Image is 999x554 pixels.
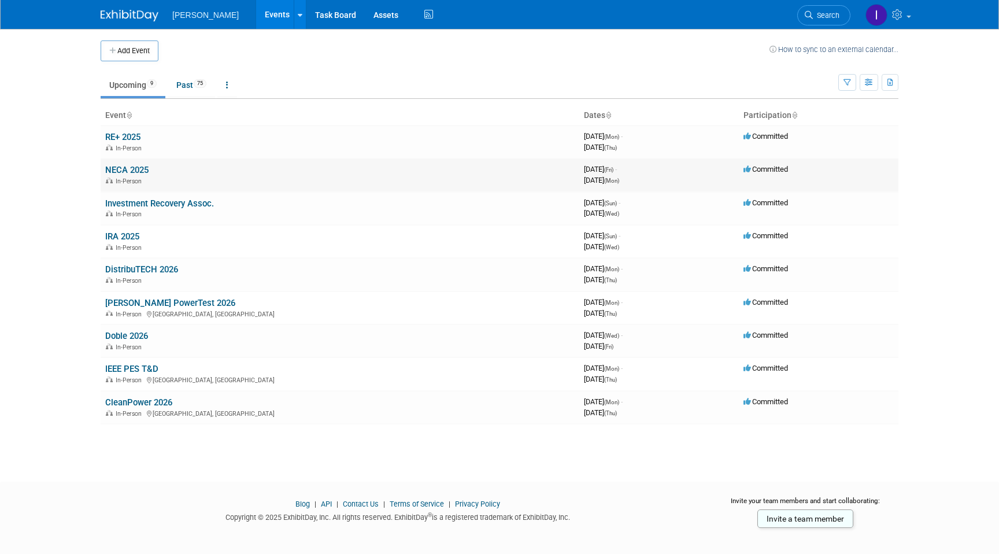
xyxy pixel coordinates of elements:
[105,231,139,242] a: IRA 2025
[101,10,158,21] img: ExhibitDay
[604,266,619,272] span: (Mon)
[106,145,113,150] img: In-Person Event
[769,45,898,54] a: How to sync to an external calendar...
[604,311,617,317] span: (Thu)
[106,311,113,316] img: In-Person Event
[621,331,623,339] span: -
[621,397,623,406] span: -
[334,500,341,508] span: |
[116,376,145,384] span: In-Person
[584,275,617,284] span: [DATE]
[446,500,453,508] span: |
[604,145,617,151] span: (Thu)
[604,244,619,250] span: (Wed)
[105,397,172,408] a: CleanPower 2026
[101,40,158,61] button: Add Event
[116,344,145,351] span: In-Person
[743,397,788,406] span: Committed
[743,298,788,306] span: Committed
[584,264,623,273] span: [DATE]
[743,165,788,173] span: Committed
[743,132,788,141] span: Committed
[584,298,623,306] span: [DATE]
[106,376,113,382] img: In-Person Event
[101,74,165,96] a: Upcoming9
[105,408,575,418] div: [GEOGRAPHIC_DATA], [GEOGRAPHIC_DATA]
[105,165,149,175] a: NECA 2025
[194,79,206,88] span: 75
[584,209,619,217] span: [DATE]
[116,210,145,218] span: In-Person
[116,311,145,318] span: In-Person
[116,410,145,418] span: In-Person
[604,300,619,306] span: (Mon)
[584,198,620,207] span: [DATE]
[147,79,157,88] span: 9
[584,231,620,240] span: [DATE]
[813,11,839,20] span: Search
[615,165,617,173] span: -
[428,512,432,518] sup: ®
[380,500,388,508] span: |
[106,178,113,183] img: In-Person Event
[126,110,132,120] a: Sort by Event Name
[743,264,788,273] span: Committed
[295,500,310,508] a: Blog
[604,376,617,383] span: (Thu)
[604,178,619,184] span: (Mon)
[584,331,623,339] span: [DATE]
[619,198,620,207] span: -
[105,364,158,374] a: IEEE PES T&D
[390,500,444,508] a: Terms of Service
[757,509,853,528] a: Invite a team member
[584,342,613,350] span: [DATE]
[105,198,214,209] a: Investment Recovery Assoc.
[604,210,619,217] span: (Wed)
[579,106,739,125] th: Dates
[621,298,623,306] span: -
[739,106,898,125] th: Participation
[743,364,788,372] span: Committed
[343,500,379,508] a: Contact Us
[712,496,899,514] div: Invite your team members and start collaborating:
[621,364,623,372] span: -
[584,364,623,372] span: [DATE]
[604,200,617,206] span: (Sun)
[865,4,887,26] img: Isabella DeJulia
[604,399,619,405] span: (Mon)
[101,509,695,523] div: Copyright © 2025 ExhibitDay, Inc. All rights reserved. ExhibitDay is a registered trademark of Ex...
[116,244,145,252] span: In-Person
[743,331,788,339] span: Committed
[584,309,617,317] span: [DATE]
[604,167,613,173] span: (Fri)
[584,143,617,152] span: [DATE]
[321,500,332,508] a: API
[106,210,113,216] img: In-Person Event
[105,375,575,384] div: [GEOGRAPHIC_DATA], [GEOGRAPHIC_DATA]
[101,106,579,125] th: Event
[604,333,619,339] span: (Wed)
[105,298,235,308] a: [PERSON_NAME] PowerTest 2026
[105,264,178,275] a: DistribuTECH 2026
[604,233,617,239] span: (Sun)
[797,5,850,25] a: Search
[116,178,145,185] span: In-Person
[605,110,611,120] a: Sort by Start Date
[584,408,617,417] span: [DATE]
[106,344,113,349] img: In-Person Event
[105,309,575,318] div: [GEOGRAPHIC_DATA], [GEOGRAPHIC_DATA]
[584,165,617,173] span: [DATE]
[604,344,613,350] span: (Fri)
[168,74,215,96] a: Past75
[621,264,623,273] span: -
[584,176,619,184] span: [DATE]
[116,277,145,285] span: In-Person
[455,500,500,508] a: Privacy Policy
[116,145,145,152] span: In-Person
[312,500,319,508] span: |
[105,331,148,341] a: Doble 2026
[106,244,113,250] img: In-Person Event
[619,231,620,240] span: -
[105,132,140,142] a: RE+ 2025
[604,134,619,140] span: (Mon)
